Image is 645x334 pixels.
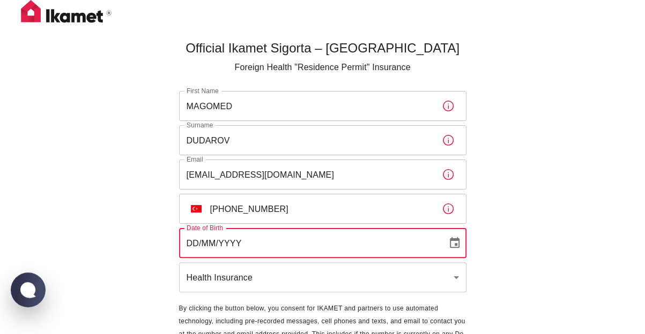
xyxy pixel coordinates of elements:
label: First Name [187,86,219,95]
label: Date of Birth [187,223,223,232]
button: Choose date [444,232,465,254]
label: Surname [187,120,213,130]
input: DD/MM/YYYY [179,228,440,258]
h5: Official Ikamet Sigorta – [GEOGRAPHIC_DATA] [179,40,466,57]
img: unknown [191,205,202,212]
div: Health Insurance [179,262,466,292]
button: Select country [187,199,206,218]
label: Email [187,155,203,164]
p: Foreign Health "Residence Permit" Insurance [179,61,466,74]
